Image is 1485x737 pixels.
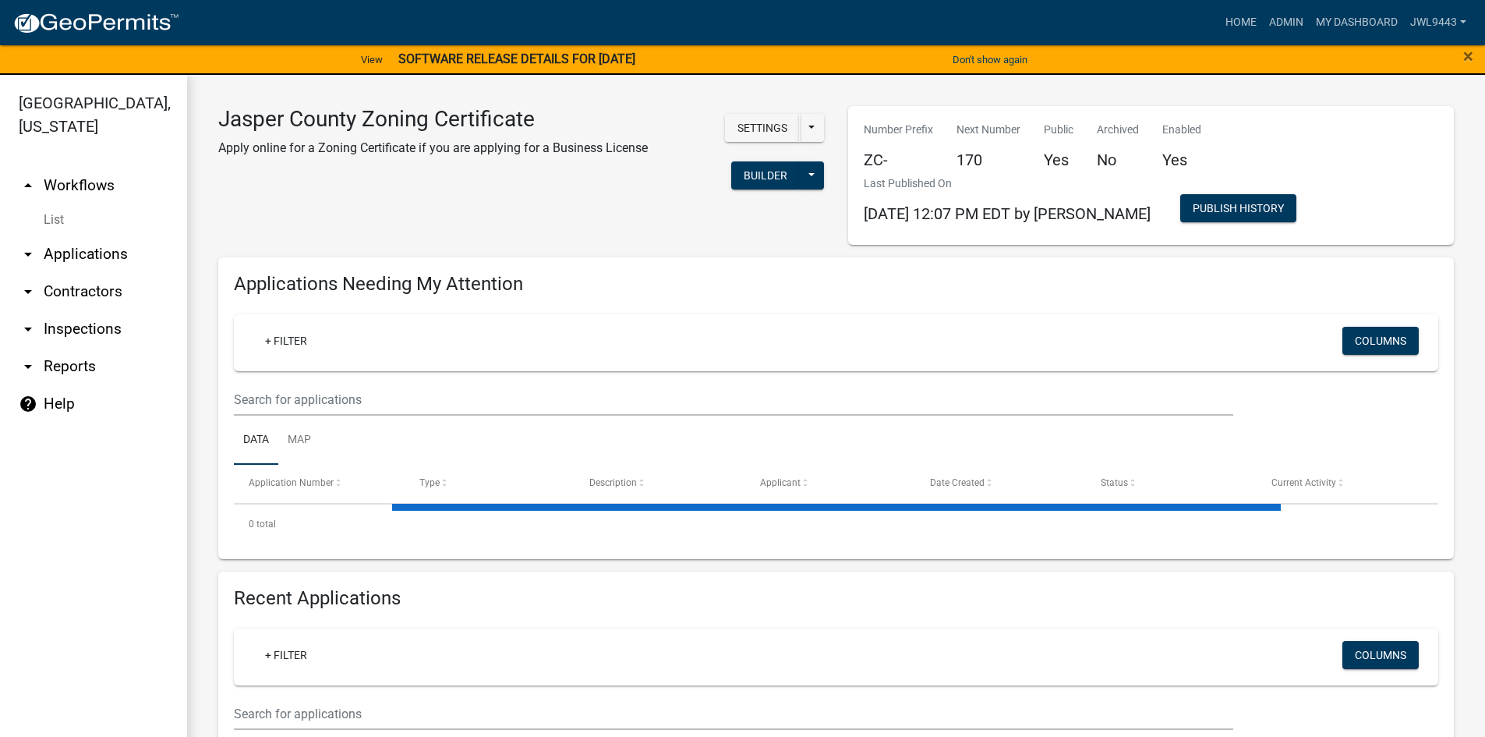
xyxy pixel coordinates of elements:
[1271,477,1336,488] span: Current Activity
[234,465,405,502] datatable-header-cell: Application Number
[725,114,800,142] button: Settings
[19,245,37,264] i: arrow_drop_down
[19,320,37,338] i: arrow_drop_down
[915,465,1086,502] datatable-header-cell: Date Created
[760,477,801,488] span: Applicant
[930,477,985,488] span: Date Created
[1463,47,1473,66] button: Close
[19,395,37,413] i: help
[234,698,1233,730] input: Search for applications
[1310,8,1404,37] a: My Dashboard
[1180,203,1296,215] wm-modal-confirm: Workflow Publish History
[234,587,1438,610] h4: Recent Applications
[1044,122,1073,138] p: Public
[946,47,1034,73] button: Don't show again
[1342,641,1419,669] button: Columns
[1097,151,1139,169] h5: No
[1101,477,1128,488] span: Status
[864,175,1151,192] p: Last Published On
[1044,151,1073,169] h5: Yes
[1263,8,1310,37] a: Admin
[731,161,800,190] button: Builder
[234,505,1438,544] div: 0 total
[745,465,916,502] datatable-header-cell: Applicant
[253,327,320,355] a: + Filter
[19,282,37,301] i: arrow_drop_down
[218,139,648,158] p: Apply online for a Zoning Certificate if you are applying for a Business License
[1162,151,1201,169] h5: Yes
[419,477,440,488] span: Type
[1463,45,1473,67] span: ×
[575,465,745,502] datatable-header-cell: Description
[1219,8,1263,37] a: Home
[1342,327,1419,355] button: Columns
[956,122,1020,138] p: Next Number
[249,477,334,488] span: Application Number
[589,477,637,488] span: Description
[1256,465,1427,502] datatable-header-cell: Current Activity
[864,204,1151,223] span: [DATE] 12:07 PM EDT by [PERSON_NAME]
[405,465,575,502] datatable-header-cell: Type
[253,641,320,669] a: + Filter
[278,416,320,466] a: Map
[1162,122,1201,138] p: Enabled
[398,51,635,66] strong: SOFTWARE RELEASE DETAILS FOR [DATE]
[234,384,1233,416] input: Search for applications
[1086,465,1257,502] datatable-header-cell: Status
[218,106,648,133] h3: Jasper County Zoning Certificate
[19,357,37,376] i: arrow_drop_down
[864,151,933,169] h5: ZC-
[234,416,278,466] a: Data
[864,122,933,138] p: Number Prefix
[234,273,1438,296] h4: Applications Needing My Attention
[19,176,37,195] i: arrow_drop_up
[1097,122,1139,138] p: Archived
[1404,8,1473,37] a: JWL9443
[956,151,1020,169] h5: 170
[1180,194,1296,222] button: Publish History
[355,47,389,73] a: View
